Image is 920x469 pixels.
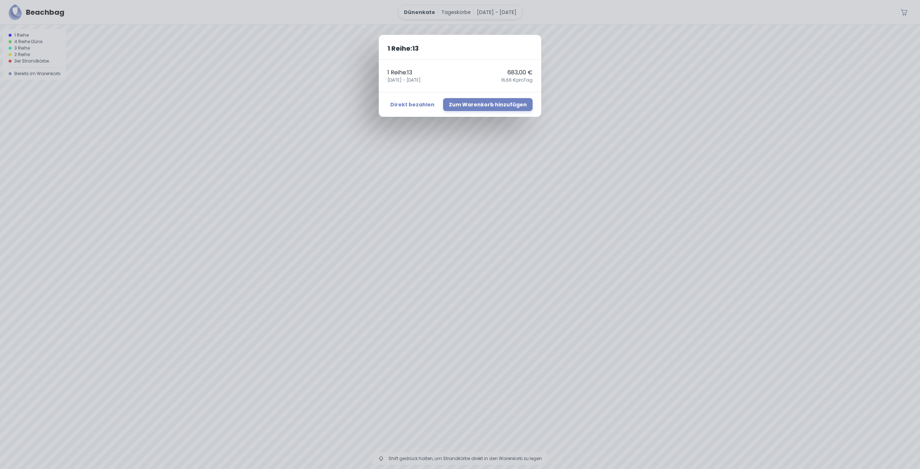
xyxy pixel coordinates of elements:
[507,68,533,77] p: 683,00 €
[387,98,437,111] button: Direkt bezahlen
[501,77,533,83] span: 16,66 € pro Tag
[387,77,421,83] span: [DATE] - [DATE]
[443,98,533,111] button: Zum Warenkorb hinzufügen
[379,35,541,60] h2: 1 Reihe : 13
[387,68,412,77] p: 1 Reihe : 13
